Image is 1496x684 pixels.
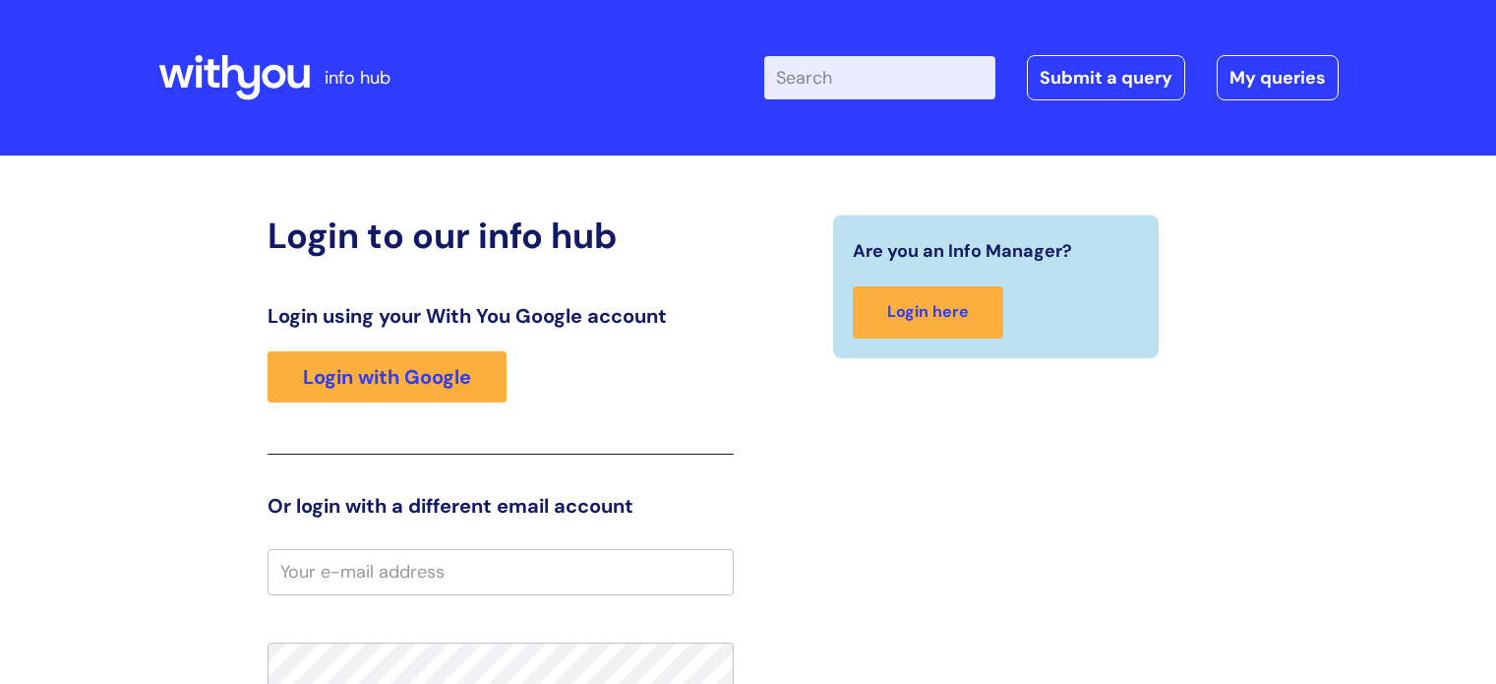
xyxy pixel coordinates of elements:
[268,304,734,328] h3: Login using your With You Google account
[268,549,734,594] input: Your e-mail address
[764,56,995,99] input: Search
[268,215,734,257] h2: Login to our info hub
[268,351,507,403] a: Login with Google
[1217,55,1339,100] a: My queries
[1027,55,1185,100] a: Submit a query
[325,62,390,93] p: info hub
[268,494,734,518] h3: Or login with a different email account
[853,286,1003,339] a: Login here
[853,235,1072,267] span: Are you an Info Manager?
